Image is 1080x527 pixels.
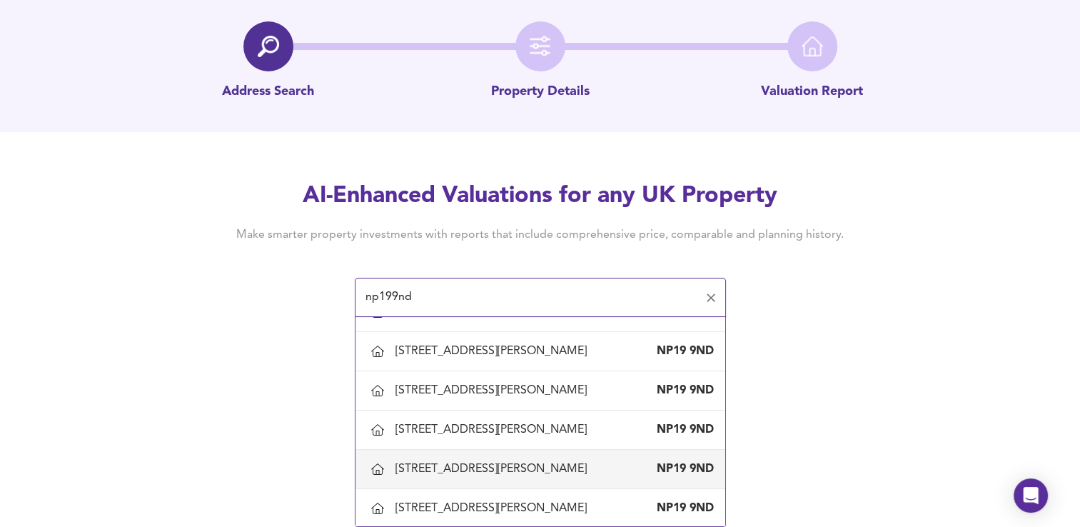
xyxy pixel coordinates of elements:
[395,343,592,359] div: [STREET_ADDRESS][PERSON_NAME]
[222,83,314,101] p: Address Search
[395,383,592,398] div: [STREET_ADDRESS][PERSON_NAME]
[701,288,721,308] button: Clear
[657,343,714,359] div: NP19 9ND
[395,422,592,438] div: [STREET_ADDRESS][PERSON_NAME]
[657,383,714,398] div: NP19 9ND
[657,422,714,438] div: NP19 9ND
[530,36,551,57] img: filter-icon
[361,284,698,311] input: Enter a postcode to start...
[1014,478,1048,513] div: Open Intercom Messenger
[395,461,592,477] div: [STREET_ADDRESS][PERSON_NAME]
[802,36,823,57] img: home-icon
[395,501,592,516] div: [STREET_ADDRESS][PERSON_NAME]
[657,461,714,477] div: NP19 9ND
[491,83,590,101] p: Property Details
[215,181,866,212] h2: AI-Enhanced Valuations for any UK Property
[657,501,714,516] div: NP19 9ND
[215,227,866,243] h4: Make smarter property investments with reports that include comprehensive price, comparable and p...
[258,36,279,57] img: search-icon
[761,83,863,101] p: Valuation Report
